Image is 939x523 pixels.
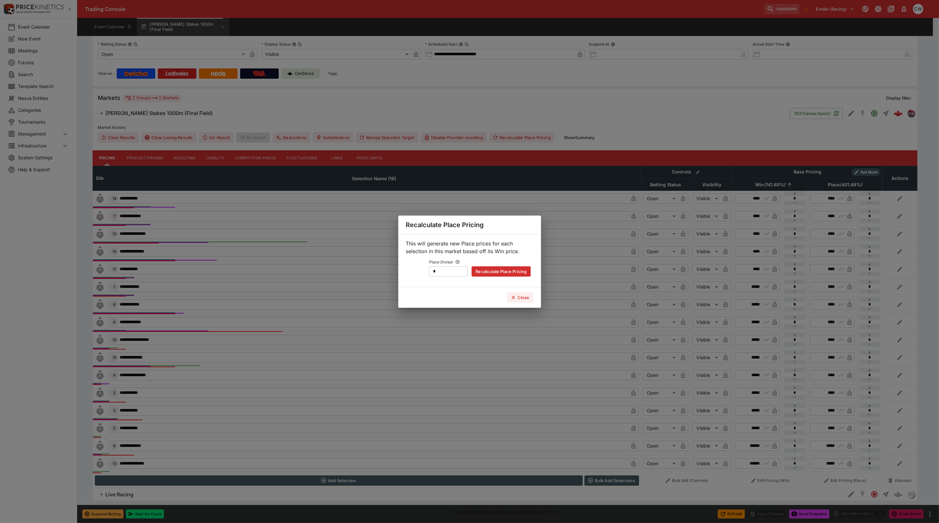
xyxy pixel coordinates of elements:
[472,266,530,277] button: Recalculate Place Pricing
[453,258,462,266] button: Value to divide Win prices by in order to calculate Place/Top 3 prices (Place = (Win - 1)/divisor...
[429,259,453,266] p: Place Divisor
[406,240,533,255] p: This will generate new Place prices for each selection in this market based off its Win price.
[507,292,533,303] button: Close
[398,216,541,234] div: Recalculate Place Pricing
